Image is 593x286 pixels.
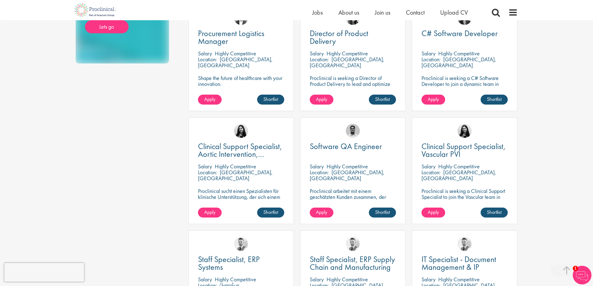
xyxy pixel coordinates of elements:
[310,56,384,69] p: [GEOGRAPHIC_DATA], [GEOGRAPHIC_DATA]
[428,209,439,215] span: Apply
[310,163,324,170] span: Salary
[234,237,248,251] img: Giovanni Esposito
[198,56,217,63] span: Location:
[310,30,396,45] a: Director of Product Delivery
[421,169,440,176] span: Location:
[204,209,215,215] span: Apply
[421,143,508,158] a: Clinical Support Specialist, Vascular PVI
[310,188,396,212] p: Proclinical arbeitet mit einem geschätzten Kunden zusammen, der einen Software-QA-Ingenieur zur V...
[421,50,435,57] span: Salary
[458,124,472,138] img: Indre Stankeviciute
[198,276,212,283] span: Salary
[234,124,248,138] img: Indre Stankeviciute
[198,169,273,182] p: [GEOGRAPHIC_DATA], [GEOGRAPHIC_DATA]
[421,256,508,271] a: IT Specialist - Document Management & IP
[215,50,256,57] p: Highly Competitive
[310,169,384,182] p: [GEOGRAPHIC_DATA], [GEOGRAPHIC_DATA]
[481,95,508,105] a: Shortlist
[421,30,508,37] a: C# Software Developer
[440,8,468,16] a: Upload CV
[85,20,129,33] a: Lets go
[421,141,506,159] span: Clinical Support Specialist, Vascular PVI
[310,143,396,150] a: Software QA Engineer
[573,266,578,271] span: 1
[421,75,508,99] p: Proclinical is seeking a C# Software Developer to join a dynamic team in [GEOGRAPHIC_DATA], [GEOG...
[310,56,329,63] span: Location:
[198,208,222,218] a: Apply
[421,56,496,69] p: [GEOGRAPHIC_DATA], [GEOGRAPHIC_DATA]
[346,237,360,251] img: Giovanni Esposito
[458,237,472,251] img: Giovanni Esposito
[198,28,264,46] span: Procurement Logistics Manager
[310,141,382,152] span: Software QA Engineer
[438,163,480,170] p: Highly Competitive
[257,95,284,105] a: Shortlist
[310,276,324,283] span: Salary
[198,141,282,167] span: Clinical Support Specialist, Aortic Intervention, Vascular
[198,254,260,272] span: Staff Specialist, ERP Systems
[428,96,439,102] span: Apply
[338,8,359,16] a: About us
[198,95,222,105] a: Apply
[375,8,390,16] a: Join us
[198,256,284,271] a: Staff Specialist, ERP Systems
[438,276,480,283] p: Highly Competitive
[215,163,256,170] p: Highly Competitive
[327,50,368,57] p: Highly Competitive
[573,266,591,284] img: Chatbot
[198,56,273,69] p: [GEOGRAPHIC_DATA], [GEOGRAPHIC_DATA]
[310,256,396,271] a: Staff Specialist, ERP Supply Chain and Manufacturing
[215,276,256,283] p: Highly Competitive
[198,143,284,158] a: Clinical Support Specialist, Aortic Intervention, Vascular
[421,254,496,272] span: IT Specialist - Document Management & IP
[310,208,333,218] a: Apply
[310,75,396,99] p: Proclinical is seeking a Director of Product Delivery to lead and optimize product delivery pract...
[4,263,84,282] iframe: reCAPTCHA
[198,163,212,170] span: Salary
[327,163,368,170] p: Highly Competitive
[198,188,284,218] p: Proclinical sucht einen Spezialisten für klinische Unterstützung, der sich einem dynamischen Team...
[310,254,395,272] span: Staff Specialist, ERP Supply Chain and Manufacturing
[310,169,329,176] span: Location:
[421,163,435,170] span: Salary
[316,209,327,215] span: Apply
[257,208,284,218] a: Shortlist
[421,95,445,105] a: Apply
[312,8,323,16] a: Jobs
[198,75,284,87] p: Shape the future of healthcare with your innovation.
[421,56,440,63] span: Location:
[438,50,480,57] p: Highly Competitive
[310,28,368,46] span: Director of Product Delivery
[369,208,396,218] a: Shortlist
[481,208,508,218] a: Shortlist
[369,95,396,105] a: Shortlist
[198,50,212,57] span: Salary
[421,169,496,182] p: [GEOGRAPHIC_DATA], [GEOGRAPHIC_DATA]
[406,8,425,16] a: Contact
[421,28,498,39] span: C# Software Developer
[421,208,445,218] a: Apply
[204,96,215,102] span: Apply
[198,30,284,45] a: Procurement Logistics Manager
[316,96,327,102] span: Apply
[310,50,324,57] span: Salary
[346,124,360,138] img: Timothy Deschamps
[421,276,435,283] span: Salary
[327,276,368,283] p: Highly Competitive
[198,169,217,176] span: Location:
[310,95,333,105] a: Apply
[421,188,508,218] p: Proclinical is seeking a Clinical Support Specialist to join the Vascular team in [GEOGRAPHIC_DAT...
